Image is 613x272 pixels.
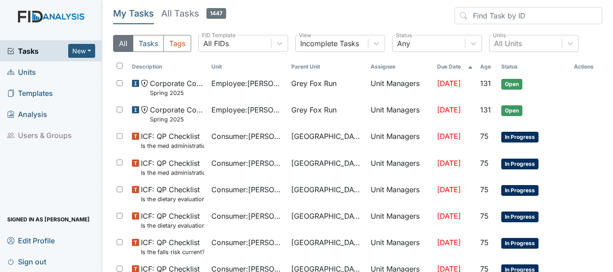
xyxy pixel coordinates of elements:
[7,86,53,100] span: Templates
[141,195,204,203] small: Is the dietary evaluation current? (document the date in the comment section)
[501,212,539,222] span: In Progress
[141,158,204,177] span: ICF: QP Checklist Is the med administration assessment current? (document the date in the comment...
[367,207,433,233] td: Unit Managers
[367,127,433,154] td: Unit Managers
[480,212,489,220] span: 75
[300,38,359,49] div: Incomplete Tasks
[498,59,570,74] th: Toggle SortBy
[433,59,477,74] th: Toggle SortBy
[211,131,284,142] span: Consumer : [PERSON_NAME]
[7,107,47,121] span: Analysis
[367,74,433,101] td: Unit Managers
[113,7,154,20] h5: My Tasks
[141,168,204,177] small: Is the med administration assessment current? (document the date in the comment section)
[291,158,363,168] span: [GEOGRAPHIC_DATA]
[163,35,191,52] button: Tags
[113,35,133,52] button: All
[501,185,539,196] span: In Progress
[68,44,95,58] button: New
[501,159,539,169] span: In Progress
[437,212,461,220] span: [DATE]
[211,211,284,221] span: Consumer : [PERSON_NAME]
[288,59,367,74] th: Toggle SortBy
[117,63,123,69] input: Toggle All Rows Selected
[211,78,284,89] span: Employee : [PERSON_NAME]
[494,38,522,49] div: All Units
[133,35,164,52] button: Tasks
[203,38,229,49] div: All FIDs
[211,184,284,195] span: Consumer : [PERSON_NAME]
[291,237,363,248] span: [GEOGRAPHIC_DATA]
[7,255,46,268] span: Sign out
[291,104,337,115] span: Grey Fox Run
[291,131,363,142] span: [GEOGRAPHIC_DATA]
[211,158,284,168] span: Consumer : [PERSON_NAME][GEOGRAPHIC_DATA]
[367,59,433,74] th: Assignee
[291,184,363,195] span: [GEOGRAPHIC_DATA]
[437,132,461,141] span: [DATE]
[480,185,489,194] span: 75
[150,78,204,97] span: Corporate Compliance Spring 2025
[291,211,363,221] span: [GEOGRAPHIC_DATA]
[480,238,489,247] span: 75
[455,7,602,24] input: Find Task by ID
[7,65,36,79] span: Units
[141,237,204,256] span: ICF: QP Checklist Is the falls risk current? (document the date in the comment section)
[501,105,522,116] span: Open
[570,59,602,74] th: Actions
[7,233,55,247] span: Edit Profile
[437,238,461,247] span: [DATE]
[206,8,226,19] span: 1447
[150,115,204,124] small: Spring 2025
[367,101,433,127] td: Unit Managers
[480,105,491,114] span: 131
[437,185,461,194] span: [DATE]
[150,89,204,97] small: Spring 2025
[437,105,461,114] span: [DATE]
[477,59,498,74] th: Toggle SortBy
[501,79,522,90] span: Open
[208,59,287,74] th: Toggle SortBy
[141,184,204,203] span: ICF: QP Checklist Is the dietary evaluation current? (document the date in the comment section)
[141,142,204,150] small: Is the med administration assessment current? (document the date in the comment section)
[211,237,284,248] span: Consumer : [PERSON_NAME]
[367,233,433,260] td: Unit Managers
[141,131,204,150] span: ICF: QP Checklist Is the med administration assessment current? (document the date in the comment...
[437,159,461,168] span: [DATE]
[397,38,410,49] div: Any
[501,238,539,249] span: In Progress
[7,46,68,56] a: Tasks
[161,7,226,20] h5: All Tasks
[367,181,433,207] td: Unit Managers
[141,211,204,230] span: ICF: QP Checklist Is the dietary evaluation current? (document the date in the comment section)
[128,59,208,74] th: Toggle SortBy
[211,104,284,115] span: Employee : [PERSON_NAME][GEOGRAPHIC_DATA]
[501,132,539,142] span: In Progress
[150,104,204,124] span: Corporate Compliance Spring 2025
[291,78,337,89] span: Grey Fox Run
[141,248,204,256] small: Is the falls risk current? (document the date in the comment section)
[480,132,489,141] span: 75
[480,79,491,88] span: 131
[367,154,433,181] td: Unit Managers
[480,159,489,168] span: 75
[437,79,461,88] span: [DATE]
[141,221,204,230] small: Is the dietary evaluation current? (document the date in the comment section)
[7,212,90,226] span: Signed in as [PERSON_NAME]
[113,35,191,52] div: Type filter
